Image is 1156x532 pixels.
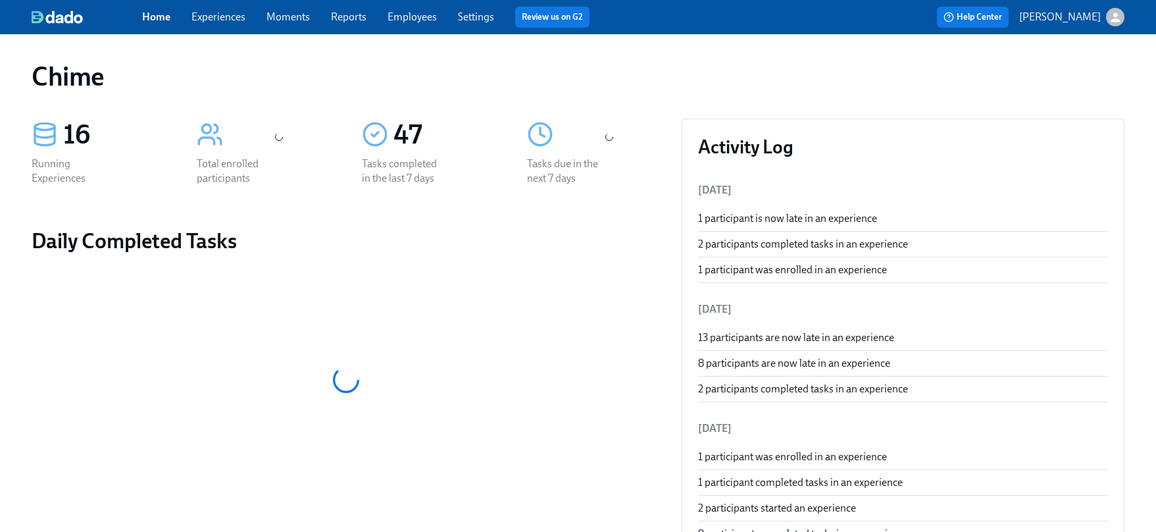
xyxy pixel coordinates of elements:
p: [PERSON_NAME] [1019,10,1101,24]
a: Reports [331,11,366,23]
button: Review us on G2 [515,7,590,28]
a: Experiences [191,11,245,23]
div: 2 participants started an experience [698,501,1108,516]
div: Tasks completed in the last 7 days [362,157,446,186]
div: Tasks due in the next 7 days [527,157,611,186]
a: Moments [266,11,310,23]
li: [DATE] [698,294,1108,325]
h3: Activity Log [698,135,1108,159]
div: Total enrolled participants [197,157,281,186]
div: 47 [393,119,495,151]
button: Help Center [937,7,1009,28]
div: 1 participant was enrolled in an experience [698,450,1108,464]
a: Employees [388,11,437,23]
div: 2 participants completed tasks in an experience [698,382,1108,396]
div: 16 [63,119,165,151]
a: Review us on G2 [522,11,583,24]
div: 1 participant was enrolled in an experience [698,263,1108,277]
span: Help Center [943,11,1002,24]
a: Settings [458,11,494,23]
div: 13 participants are now late in an experience [698,331,1108,345]
div: 1 participant completed tasks in an experience [698,475,1108,490]
div: 1 participant is now late in an experience [698,211,1108,226]
div: Running Experiences [32,157,116,186]
h1: Chime [32,61,105,92]
div: 8 participants are now late in an experience [698,356,1108,371]
span: [DATE] [698,184,732,196]
li: [DATE] [698,413,1108,444]
h2: Daily Completed Tasks [32,228,661,254]
button: [PERSON_NAME] [1019,8,1124,26]
img: dado [32,11,83,24]
a: Home [142,11,170,23]
a: dado [32,11,142,24]
div: 2 participants completed tasks in an experience [698,237,1108,252]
